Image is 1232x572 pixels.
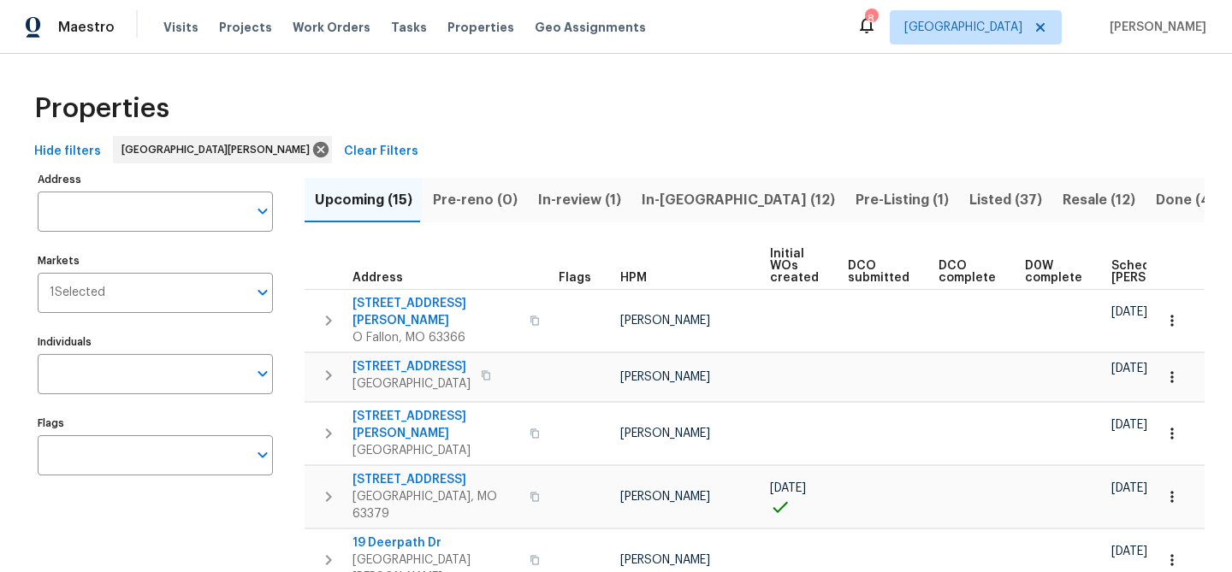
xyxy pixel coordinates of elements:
[1111,363,1147,374] span: [DATE]
[293,19,370,36] span: Work Orders
[352,442,519,459] span: [GEOGRAPHIC_DATA]
[34,141,101,162] span: Hide filters
[352,375,471,392] span: [GEOGRAPHIC_DATA]
[113,136,332,163] div: [GEOGRAPHIC_DATA][PERSON_NAME]
[620,315,710,327] span: [PERSON_NAME]
[352,295,519,329] span: [STREET_ADDRESS][PERSON_NAME]
[121,141,317,158] span: [GEOGRAPHIC_DATA][PERSON_NAME]
[770,248,819,284] span: Initial WOs created
[1103,19,1206,36] span: [PERSON_NAME]
[251,362,275,386] button: Open
[620,428,710,439] span: [PERSON_NAME]
[352,534,519,551] span: 19 Deerpath Dr
[770,482,806,494] span: [DATE]
[163,19,198,36] span: Visits
[620,554,710,566] span: [PERSON_NAME]
[38,337,273,347] label: Individuals
[969,188,1042,212] span: Listed (37)
[1111,306,1147,318] span: [DATE]
[535,19,646,36] span: Geo Assignments
[538,188,621,212] span: In-review (1)
[251,443,275,467] button: Open
[315,188,412,212] span: Upcoming (15)
[34,100,169,117] span: Properties
[352,471,519,488] span: [STREET_ADDRESS]
[1111,419,1147,431] span: [DATE]
[620,371,710,383] span: [PERSON_NAME]
[27,136,108,168] button: Hide filters
[352,329,519,346] span: O Fallon, MO 63366
[939,260,996,284] span: DCO complete
[865,10,877,27] div: 8
[352,488,519,522] span: [GEOGRAPHIC_DATA], MO 63379
[251,199,275,223] button: Open
[1111,545,1147,557] span: [DATE]
[856,188,949,212] span: Pre-Listing (1)
[642,188,835,212] span: In-[GEOGRAPHIC_DATA] (12)
[352,408,519,442] span: [STREET_ADDRESS][PERSON_NAME]
[620,272,647,284] span: HPM
[433,188,518,212] span: Pre-reno (0)
[1111,482,1147,494] span: [DATE]
[352,272,403,284] span: Address
[1025,260,1082,284] span: D0W complete
[904,19,1022,36] span: [GEOGRAPHIC_DATA]
[559,272,591,284] span: Flags
[251,280,275,304] button: Open
[447,19,514,36] span: Properties
[1063,188,1135,212] span: Resale (12)
[848,260,909,284] span: DCO submitted
[391,21,427,33] span: Tasks
[58,19,115,36] span: Maestro
[38,418,273,428] label: Flags
[1111,260,1208,284] span: Scheduled [PERSON_NAME]
[620,491,710,503] span: [PERSON_NAME]
[50,286,105,300] span: 1 Selected
[219,19,272,36] span: Projects
[352,358,471,375] span: [STREET_ADDRESS]
[344,141,418,162] span: Clear Filters
[38,174,273,185] label: Address
[337,136,425,168] button: Clear Filters
[38,256,273,266] label: Markets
